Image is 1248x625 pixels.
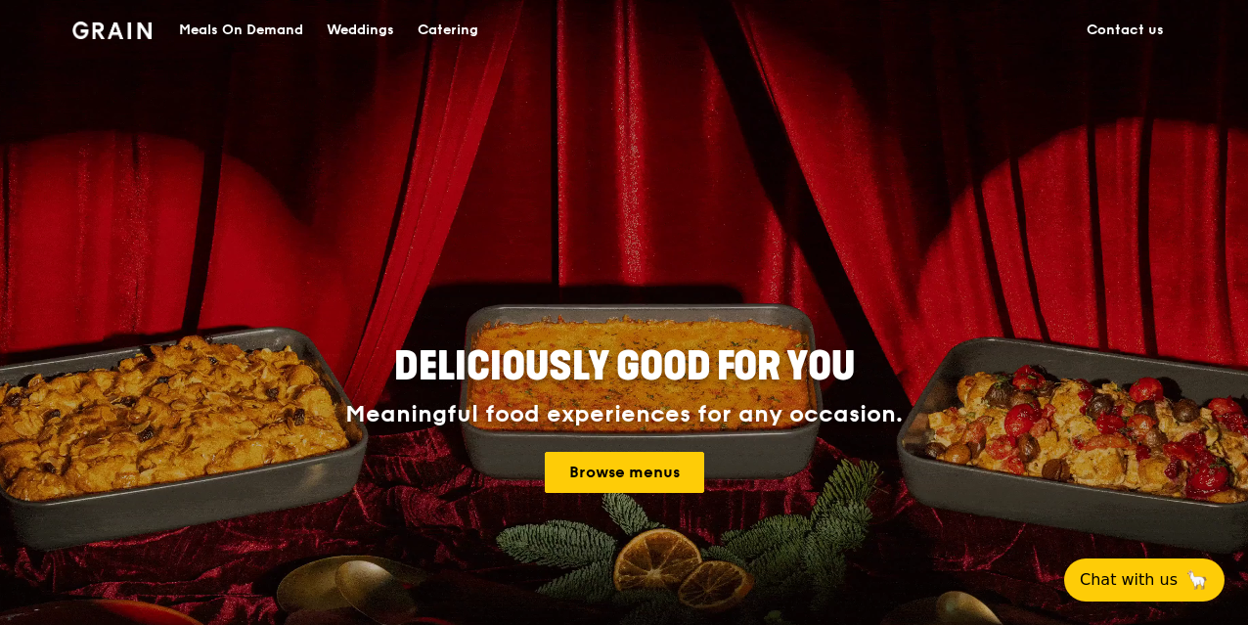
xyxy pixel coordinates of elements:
button: Chat with us🦙 [1064,558,1225,602]
a: Catering [406,1,490,60]
a: Contact us [1075,1,1176,60]
div: Catering [418,1,478,60]
a: Browse menus [545,452,704,493]
div: Weddings [327,1,394,60]
span: Chat with us [1080,568,1178,592]
a: Weddings [315,1,406,60]
img: Grain [72,22,152,39]
div: Meals On Demand [179,1,303,60]
span: 🦙 [1185,568,1209,592]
